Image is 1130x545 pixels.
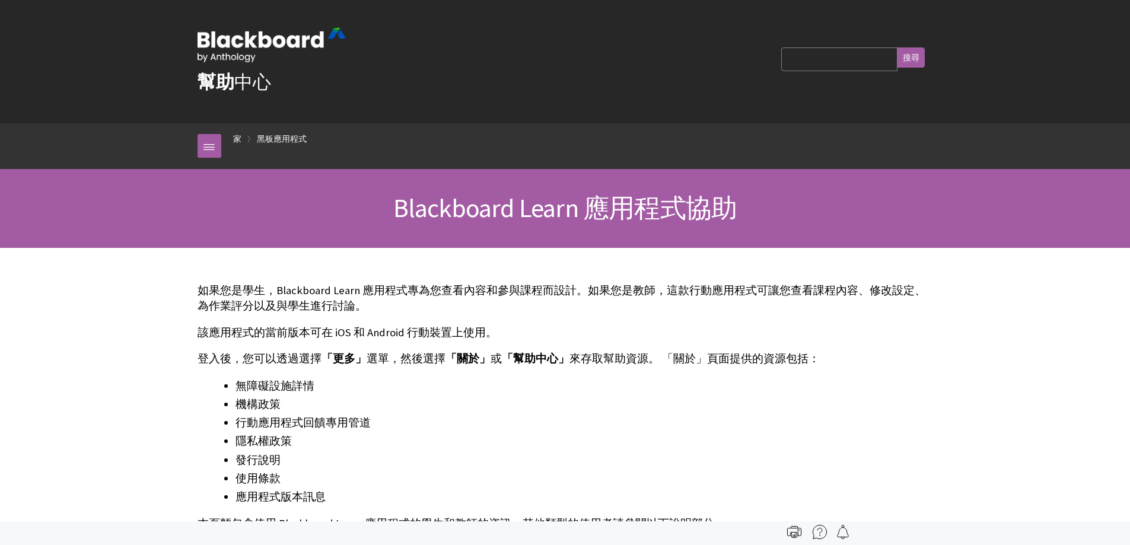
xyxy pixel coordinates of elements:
font: 發行說明 [235,453,281,467]
font: 隱私權政策 [235,434,292,448]
font: Blackboard Learn 應用程式協助 [393,192,737,224]
font: 黑板應用程式 [257,133,307,144]
font: 「關於」 [445,352,491,365]
img: 更多幫助 [813,525,827,539]
img: 關注此頁面 [836,525,850,539]
img: Anthology 的 Blackboard [198,28,346,62]
input: 搜尋 [897,47,925,68]
font: 登入後，您可以透過選擇 [198,352,322,365]
font: 來存取幫助資源。 「關於」頁面提供的資源包括： [569,352,820,365]
font: 中心 [234,70,271,94]
font: 「更多」 [322,352,367,365]
font: 或 [491,352,502,365]
font: 幫助 [198,70,234,94]
font: 使用條款 [235,471,281,485]
a: 家 [233,132,241,146]
font: 行動應用程式回饋專用管道 [235,416,371,429]
font: 無障礙設施詳情 [235,379,314,393]
font: 機構政策 [235,397,281,411]
font: 家 [233,133,241,144]
img: 列印 [787,525,801,539]
a: 黑板應用程式 [257,132,307,146]
font: 選單，然後選擇 [367,352,445,365]
font: 該應用程式的當前版本可在 iOS 和 Android 行動裝置上使用。 [198,326,497,339]
font: 「幫助中心」 [502,352,569,365]
font: 本頁麵包含使用 Blackboard Learn 應用程式的學生和教師的資訊。其他類型的使用者請參閱以下說明部分： [198,517,725,530]
font: 如果您是學生，Blackboard Learn 應用程式專為您查看內容和參與課程而設計。如果您是教師，這款行動應用程式可讓您查看課程內容、修改設定、為作業評分以及與學生進行討論。 [198,283,926,313]
a: 幫助中心 [198,70,271,94]
font: 應用程式版本訊息 [235,490,326,503]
